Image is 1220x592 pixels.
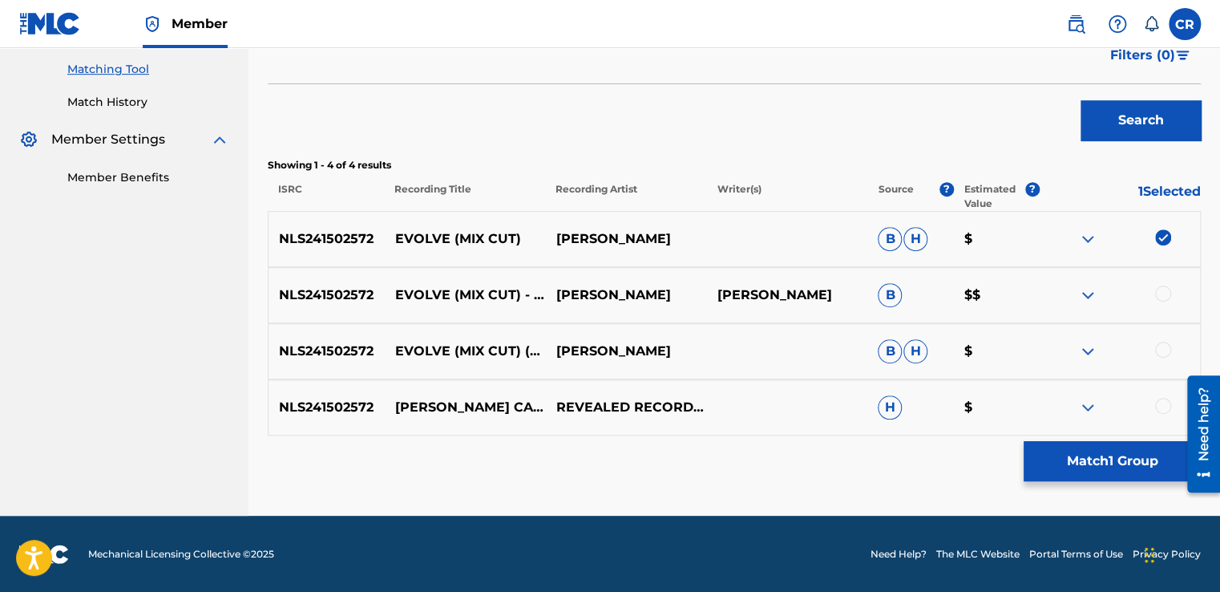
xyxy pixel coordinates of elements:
[878,395,902,420] span: H
[269,398,385,417] p: NLS241502572
[706,182,867,211] p: Writer(s)
[1024,441,1201,481] button: Match1 Group
[19,545,69,564] img: logo
[172,14,228,33] span: Member
[545,398,706,417] p: REVEALED RECORDINGS
[545,286,706,305] p: [PERSON_NAME]
[269,229,385,249] p: NLS241502572
[953,398,1039,417] p: $
[1078,229,1097,249] img: expand
[1078,286,1097,305] img: expand
[385,342,546,361] p: EVOLVE (MIX CUT) (MONARTIC REMIX)
[953,286,1039,305] p: $$
[545,342,706,361] p: [PERSON_NAME]
[1169,8,1201,40] div: User Menu
[1029,547,1123,562] a: Portal Terms of Use
[878,283,902,307] span: B
[936,547,1020,562] a: The MLC Website
[1140,515,1220,592] iframe: Chat Widget
[1155,229,1171,245] img: deselect
[1066,14,1085,34] img: search
[67,169,229,186] a: Member Benefits
[1101,8,1133,40] div: Help
[67,61,229,78] a: Matching Tool
[385,229,546,249] p: EVOLVE (MIX CUT)
[384,182,545,211] p: Recording Title
[19,12,81,35] img: MLC Logo
[67,94,229,111] a: Match History
[1110,46,1175,65] span: Filters ( 0 )
[210,130,229,149] img: expand
[1025,182,1040,197] span: ?
[939,182,954,197] span: ?
[385,286,546,305] p: EVOLVE (MIX CUT) - MONARTIC REMIX
[51,130,165,149] span: Member Settings
[1040,182,1201,211] p: 1 Selected
[1108,14,1127,34] img: help
[871,547,927,562] a: Need Help?
[88,547,274,562] span: Mechanical Licensing Collective © 2025
[269,286,385,305] p: NLS241502572
[1133,547,1201,562] a: Privacy Policy
[1145,531,1154,579] div: Drag
[1078,342,1097,361] img: expand
[268,158,1201,172] p: Showing 1 - 4 of 4 results
[1175,370,1220,499] iframe: Resource Center
[19,130,38,149] img: Member Settings
[385,398,546,417] p: [PERSON_NAME] CALOR - EVOLVE (MONARTIC REMIX) [OUT NOW!]
[878,227,902,251] span: B
[1081,100,1201,140] button: Search
[1143,16,1159,32] div: Notifications
[268,182,384,211] p: ISRC
[903,227,927,251] span: H
[1060,8,1092,40] a: Public Search
[879,182,914,211] p: Source
[269,342,385,361] p: NLS241502572
[545,182,706,211] p: Recording Artist
[903,339,927,363] span: H
[143,14,162,34] img: Top Rightsholder
[878,339,902,363] span: B
[953,342,1039,361] p: $
[1101,35,1201,75] button: Filters (0)
[545,229,706,249] p: [PERSON_NAME]
[1078,398,1097,417] img: expand
[964,182,1025,211] p: Estimated Value
[706,286,867,305] p: [PERSON_NAME]
[1176,51,1190,60] img: filter
[953,229,1039,249] p: $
